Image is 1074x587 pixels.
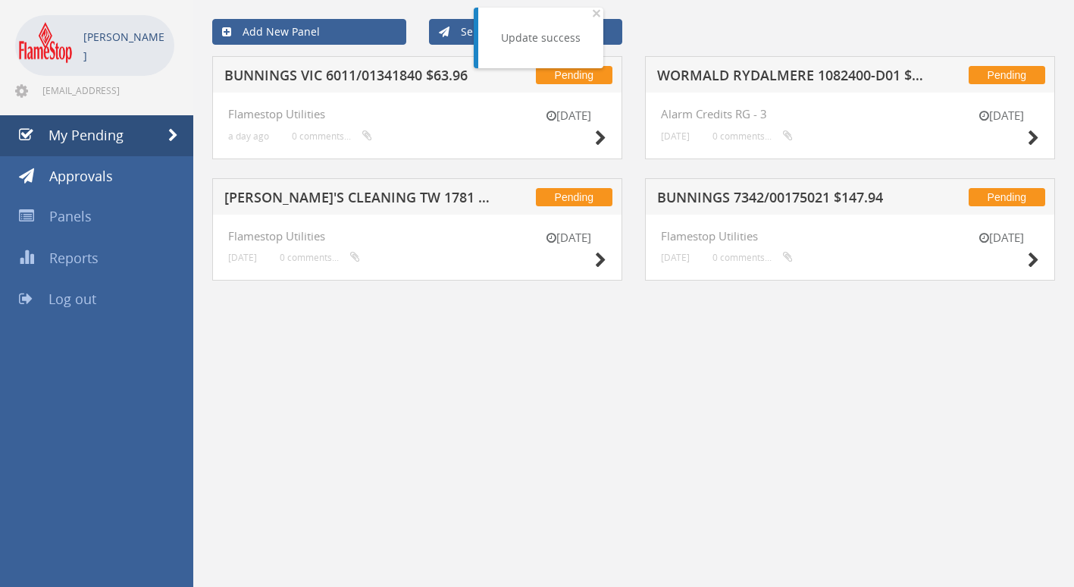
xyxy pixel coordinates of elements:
span: Pending [969,188,1045,206]
h5: BUNNINGS VIC 6011/01341840 $63.96 [224,68,494,87]
small: 0 comments... [280,252,360,263]
span: Pending [536,66,612,84]
small: [DATE] [963,230,1039,246]
small: [DATE] [661,252,690,263]
small: 0 comments... [712,252,793,263]
h5: WORMALD RYDALMERE 1082400-D01 $325.60 [657,68,927,87]
a: Send New Approval [429,19,623,45]
span: [EMAIL_ADDRESS][DOMAIN_NAME] [42,84,171,96]
small: [DATE] [963,108,1039,124]
span: Reports [49,249,99,267]
small: [DATE] [531,108,606,124]
small: [DATE] [228,252,257,263]
h5: BUNNINGS 7342/00175021 $147.94 [657,190,927,209]
span: × [592,2,601,24]
small: 0 comments... [292,130,372,142]
small: 0 comments... [712,130,793,142]
span: Pending [536,188,612,206]
div: Update success [501,30,581,46]
span: Panels [49,207,92,225]
small: [DATE] [531,230,606,246]
span: Log out [49,290,96,308]
h4: Flamestop Utilities [228,230,606,243]
h4: Flamestop Utilities [661,230,1039,243]
h4: Flamestop Utilities [228,108,606,121]
small: [DATE] [661,130,690,142]
span: Pending [969,66,1045,84]
small: a day ago [228,130,269,142]
h5: [PERSON_NAME]'S CLEANING TW 1781 $187.00 [224,190,494,209]
span: Approvals [49,167,113,185]
a: Add New Panel [212,19,406,45]
h4: Alarm Credits RG - 3 [661,108,1039,121]
p: [PERSON_NAME] [83,27,167,65]
span: My Pending [49,126,124,144]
